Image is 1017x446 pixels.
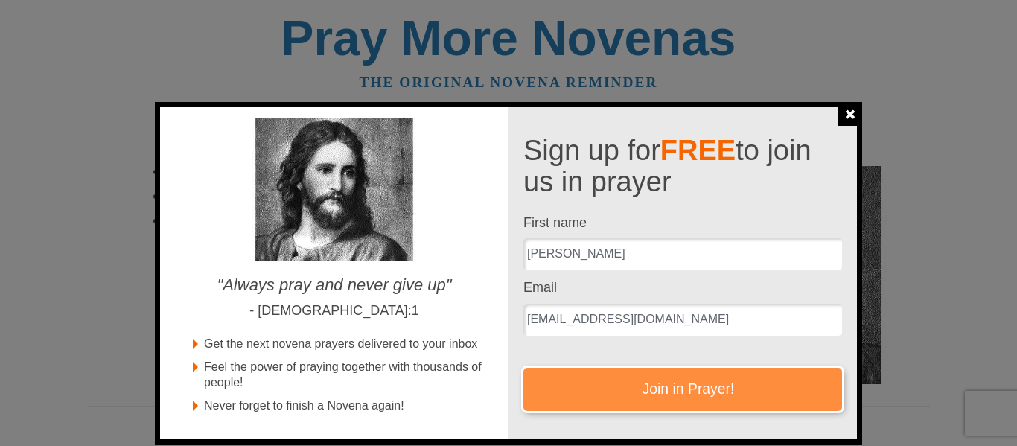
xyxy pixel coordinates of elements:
label: Email [523,275,557,300]
button: Join in Prayer! [523,368,842,410]
li: Get the next novena prayers delivered to your inbox [193,337,497,352]
button: Close [838,102,862,126]
li: Never forget to finish a Novena again! [193,398,497,414]
p: - [DEMOGRAPHIC_DATA]:1 [171,302,497,320]
div: Sign up for to join us in prayer [523,136,842,198]
h3: "Always pray and never give up" [171,275,497,320]
b: FREE [660,135,736,166]
img: Jesus [241,118,427,261]
li: Feel the power of praying together with thousands of people! [193,360,497,391]
label: First name [523,211,587,235]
